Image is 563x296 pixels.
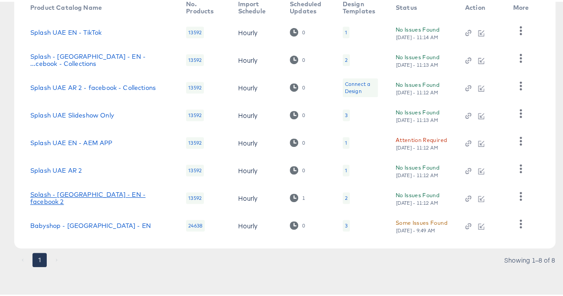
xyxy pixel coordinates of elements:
[345,55,348,62] div: 2
[186,108,204,119] div: 13592
[231,45,283,72] td: Hourly
[290,137,305,145] div: 0
[186,80,204,92] div: 13592
[396,134,447,143] div: Attention Required
[302,28,305,34] div: 0
[345,220,348,227] div: 3
[302,110,305,117] div: 0
[396,226,436,232] div: [DATE] - 9:49 AM
[30,82,156,89] a: Splash UAE AR 2 - facebook - Collections
[186,218,205,230] div: 24638
[30,220,151,227] a: Babyshop - [GEOGRAPHIC_DATA] - EN
[30,51,168,65] a: Splash - [GEOGRAPHIC_DATA] - EN - ...cebook - Collections
[30,165,82,172] a: Splash UAE AR 2
[186,191,204,202] div: 13592
[30,110,114,117] a: Splash UAE Slideshow Only
[290,192,305,200] div: 1
[290,26,305,35] div: 0
[290,164,305,173] div: 0
[302,166,305,172] div: 0
[231,210,283,238] td: Hourly
[290,54,305,62] div: 0
[231,127,283,155] td: Hourly
[231,72,283,100] td: Hourly
[396,134,447,149] button: Attention Required[DATE] - 11:12 AM
[302,193,305,199] div: 1
[343,108,350,119] div: 3
[186,135,204,147] div: 13592
[32,251,47,265] button: page 1
[14,251,65,265] nav: pagination navigation
[343,25,349,36] div: 1
[186,53,204,64] div: 13592
[30,138,112,145] a: Splash UAE EN - AEM APP
[302,83,305,89] div: 0
[343,77,378,95] div: Connect a Design
[30,27,101,34] a: Splash UAE EN - TikTok
[343,218,350,230] div: 3
[290,81,305,90] div: 0
[345,165,347,172] div: 1
[302,138,305,144] div: 0
[186,163,204,174] div: 13592
[396,143,438,149] div: [DATE] - 11:12 AM
[186,25,204,36] div: 13592
[290,109,305,118] div: 0
[302,55,305,61] div: 0
[345,138,347,145] div: 1
[30,2,102,9] div: Product Catalog Name
[504,255,555,261] div: Showing 1–8 of 8
[343,135,349,147] div: 1
[231,17,283,45] td: Hourly
[231,155,283,182] td: Hourly
[343,53,350,64] div: 2
[231,182,283,210] td: Hourly
[396,216,447,226] div: Some Issues Found
[343,163,349,174] div: 1
[231,100,283,127] td: Hourly
[345,27,347,34] div: 1
[30,189,168,203] a: Splash - [GEOGRAPHIC_DATA] - EN - facebook 2
[302,221,305,227] div: 0
[345,193,348,200] div: 2
[290,219,305,228] div: 0
[345,79,376,93] div: Connect a Design
[343,191,350,202] div: 2
[396,216,447,232] button: Some Issues Found[DATE] - 9:49 AM
[345,110,348,117] div: 3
